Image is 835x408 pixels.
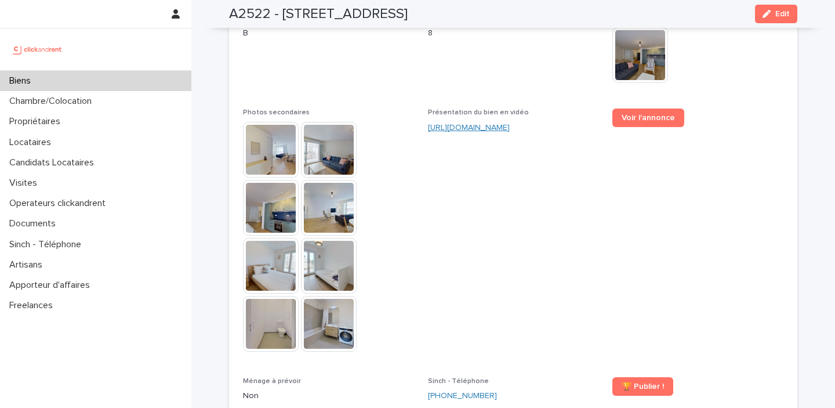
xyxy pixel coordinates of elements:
p: Visites [5,178,46,189]
p: Candidats Locataires [5,157,103,168]
button: Edit [755,5,797,23]
ringoverc2c-84e06f14122c: Call with Ringover [428,392,497,400]
p: Sinch - Téléphone [5,239,90,250]
p: Chambre/Colocation [5,96,101,107]
span: Sinch - Téléphone [428,378,489,385]
a: [PHONE_NUMBER] [428,390,497,402]
a: Voir l'annonce [612,109,684,127]
img: UCB0brd3T0yccxBKYDjQ [9,38,66,61]
span: 🏆 Publier ! [622,382,664,391]
p: Artisans [5,259,52,270]
p: Documents [5,218,65,229]
span: Présentation du bien en vidéo [428,109,529,116]
p: Biens [5,75,40,86]
p: 8 [428,27,599,39]
p: B [243,27,414,39]
p: Operateurs clickandrent [5,198,115,209]
span: Voir l'annonce [622,114,675,122]
h2: A2522 - [STREET_ADDRESS] [229,6,408,23]
p: Non [243,390,414,402]
span: Photos secondaires [243,109,310,116]
span: Edit [775,10,790,18]
span: Ménage à prévoir [243,378,301,385]
ringoverc2c-number-84e06f14122c: [PHONE_NUMBER] [428,392,497,400]
p: Apporteur d'affaires [5,280,99,291]
p: Propriétaires [5,116,70,127]
p: Freelances [5,300,62,311]
p: Locataires [5,137,60,148]
a: 🏆 Publier ! [612,377,673,396]
a: [URL][DOMAIN_NAME] [428,124,510,132]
